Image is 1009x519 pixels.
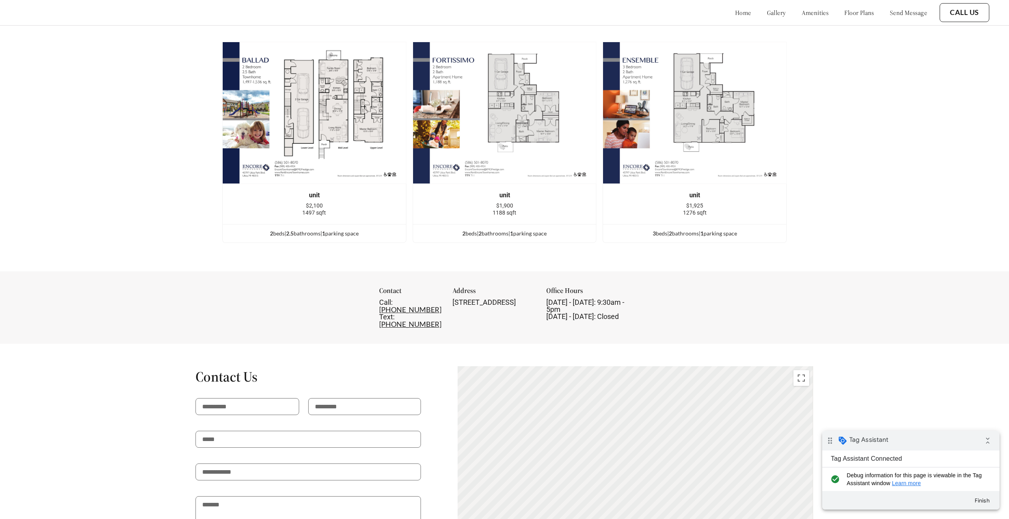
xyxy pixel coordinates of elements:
span: 2 [478,230,482,237]
div: Office Hours [546,287,630,299]
button: Finish [146,63,174,77]
i: Collapse debug badge [158,2,173,18]
div: bed s | bathroom s | parking space [223,229,406,238]
span: 2 [669,230,672,237]
span: 1 [700,230,704,237]
span: 2 [462,230,465,237]
a: gallery [767,9,786,17]
img: example [603,42,787,184]
span: 3 [653,230,656,237]
span: Tag Assistant [27,5,66,13]
a: Learn more [70,49,99,56]
div: [STREET_ADDRESS] [452,299,536,306]
span: 2 [270,230,273,237]
span: Text: [379,313,395,321]
a: home [735,9,751,17]
button: Toggle fullscreen view [793,370,809,386]
span: $2,100 [306,202,323,209]
span: Call: [379,298,393,306]
span: 1188 sqft [493,209,516,216]
div: Contact [379,287,442,299]
a: send message [890,9,927,17]
a: [PHONE_NUMBER] [379,320,441,328]
div: unit [425,192,585,199]
span: [DATE] - [DATE]: Closed [546,312,619,321]
a: floor plans [844,9,874,17]
span: 1276 sqft [683,209,707,216]
a: Call Us [950,8,979,17]
button: Call Us [940,3,989,22]
span: 1 [510,230,513,237]
span: 2.5 [286,230,294,237]
a: amenities [802,9,829,17]
div: bed s | bathroom s | parking space [413,229,596,238]
div: unit [615,192,774,199]
h1: Contact Us [195,368,421,386]
a: [PHONE_NUMBER] [379,305,441,314]
div: bed s | bathroom s | parking space [603,229,786,238]
i: check_circle [6,41,19,56]
span: Debug information for this page is viewable in the Tag Assistant window [24,41,164,56]
div: unit [235,192,394,199]
span: 1 [322,230,325,237]
div: Address [452,287,536,299]
img: example [413,42,597,184]
span: $1,900 [496,202,513,209]
span: $1,925 [686,202,703,209]
img: example [222,42,406,184]
h1: Floor Plans [471,11,538,29]
div: [DATE] - [DATE]: 9:30am - 5pm [546,299,630,320]
span: 1497 sqft [302,209,326,216]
